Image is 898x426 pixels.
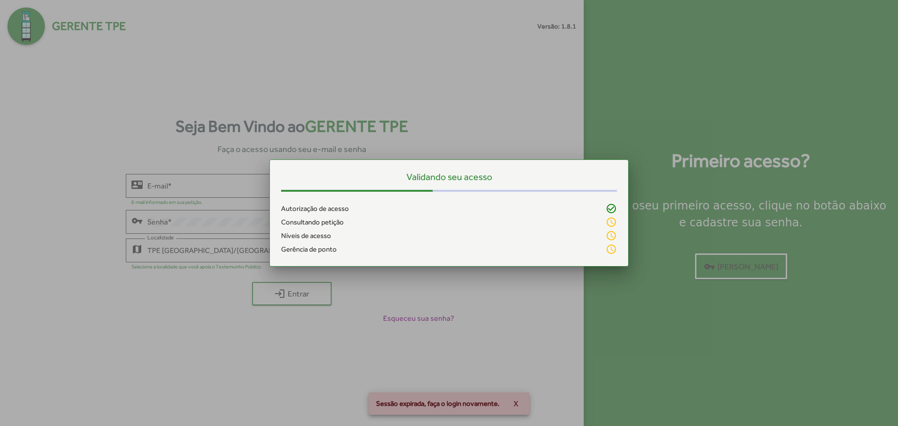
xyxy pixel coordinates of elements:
span: Consultando petição [281,217,344,228]
span: Gerência de ponto [281,244,337,255]
mat-icon: schedule [606,217,617,228]
mat-icon: check_circle_outline [606,203,617,214]
span: Autorização de acesso [281,203,349,214]
mat-icon: schedule [606,230,617,241]
h5: Validando seu acesso [281,171,617,182]
mat-icon: schedule [606,244,617,255]
span: Níveis de acesso [281,231,331,241]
